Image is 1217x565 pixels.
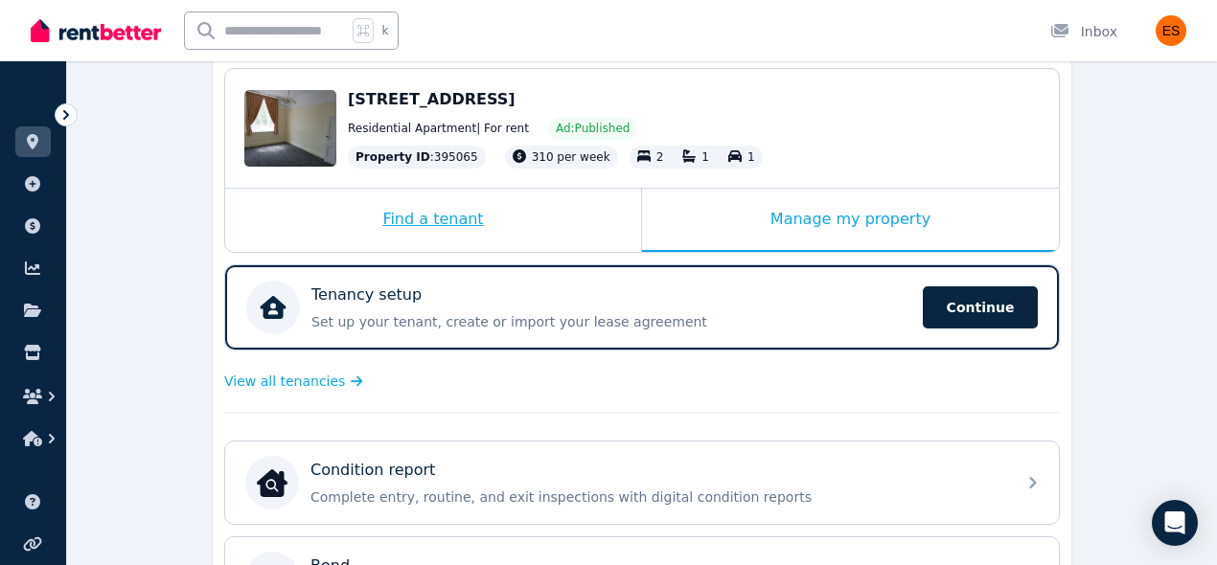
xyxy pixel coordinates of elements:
a: Condition reportCondition reportComplete entry, routine, and exit inspections with digital condit... [225,441,1059,524]
span: Property ID [356,149,430,165]
a: View all tenancies [224,372,363,391]
span: View all tenancies [224,372,345,391]
span: Continue [923,286,1038,328]
span: Residential Apartment | For rent [348,121,529,136]
span: 1 [747,150,755,164]
p: Complete entry, routine, and exit inspections with digital condition reports [310,487,1004,507]
span: 1 [701,150,709,164]
div: Open Intercom Messenger [1152,500,1198,546]
a: Tenancy setupSet up your tenant, create or import your lease agreementContinue [225,265,1059,350]
div: : 395065 [348,146,486,169]
div: Manage my property [642,189,1059,252]
p: Set up your tenant, create or import your lease agreement [311,312,911,331]
span: k [381,23,388,38]
p: Tenancy setup [311,283,422,306]
div: Find a tenant [225,189,641,252]
span: 310 per week [532,150,610,164]
span: 2 [656,150,664,164]
span: [STREET_ADDRESS] [348,90,516,108]
span: Ad: Published [556,121,630,136]
p: Condition report [310,459,435,482]
img: RentBetter [31,16,161,45]
img: Condition report [257,467,287,498]
div: Inbox [1050,22,1117,41]
img: Evangeline Samoilov [1156,15,1186,46]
